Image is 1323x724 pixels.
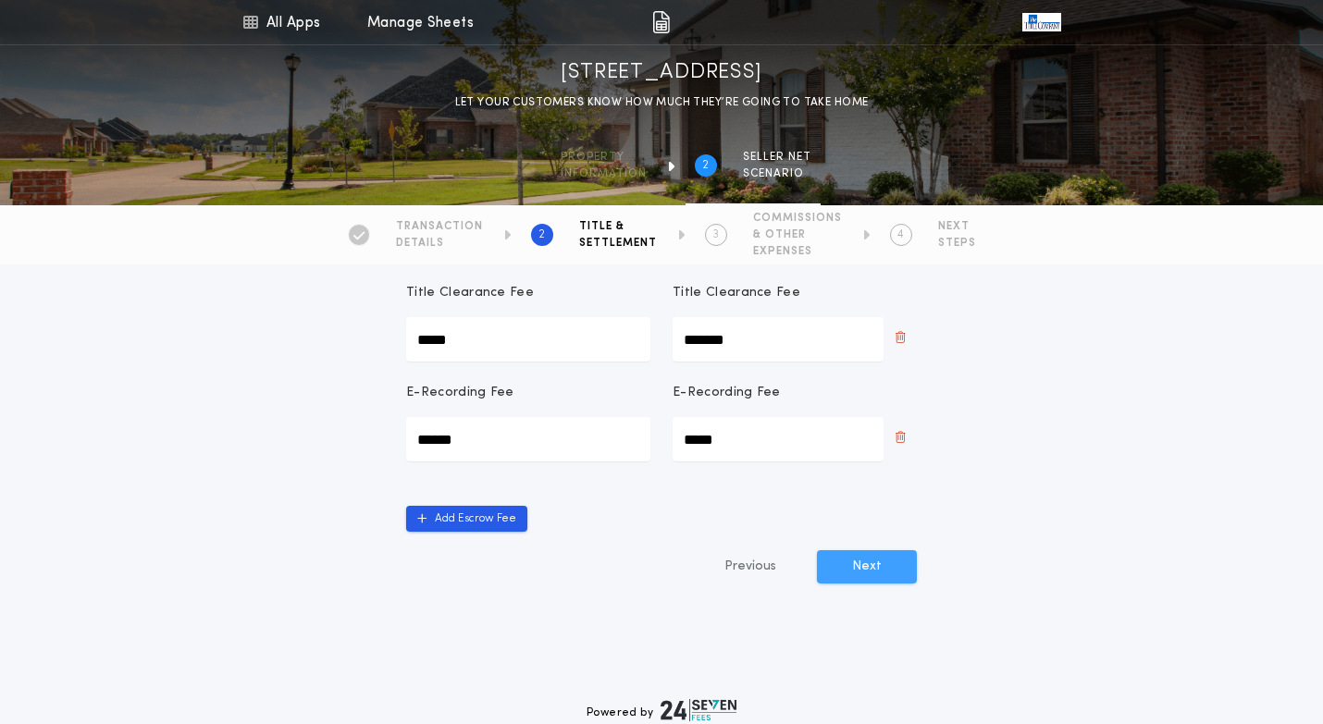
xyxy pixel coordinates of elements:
[406,506,527,532] button: Add Escrow Fee
[561,58,762,88] h1: [STREET_ADDRESS]
[753,211,842,226] span: COMMISSIONS
[455,93,869,112] p: LET YOUR CUSTOMERS KNOW HOW MUCH THEY’RE GOING TO TAKE HOME
[538,227,545,242] h2: 2
[579,219,657,234] span: TITLE &
[817,550,917,583] button: Next
[561,166,647,181] span: information
[938,219,976,234] span: NEXT
[702,158,709,173] h2: 2
[652,11,670,33] img: img
[753,244,842,259] span: EXPENSES
[938,236,976,251] span: STEPS
[897,227,904,242] h2: 4
[396,219,483,234] span: TRANSACTION
[587,699,736,721] div: Powered by
[673,317,884,362] input: Title Clearance Fee
[743,150,811,165] span: SELLER NET
[396,236,483,251] span: DETAILS
[673,384,781,402] p: E-Recording Fee
[712,227,719,242] h2: 3
[673,417,884,461] input: E-Recording Fee
[406,284,534,302] p: Title Clearance Fee
[743,166,811,181] span: SCENARIO
[1022,13,1061,31] img: vs-icon
[406,417,650,461] input: E-Recording Fee
[406,384,514,402] p: E-Recording Fee
[579,236,657,251] span: SETTLEMENT
[753,227,842,242] span: & OTHER
[406,317,650,362] input: Title Clearance Fee
[687,550,813,583] button: Previous
[561,150,647,165] span: Property
[673,284,800,302] p: Title Clearance Fee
